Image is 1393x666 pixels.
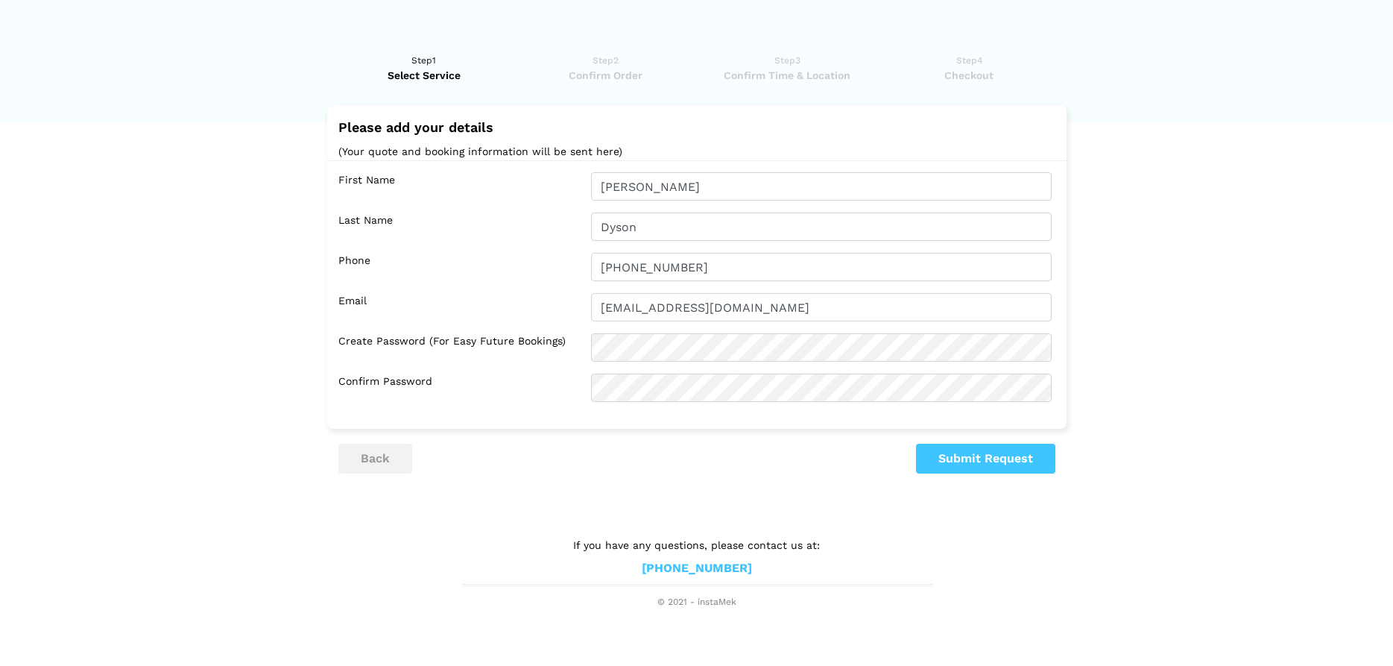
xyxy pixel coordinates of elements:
[338,213,580,241] label: Last Name
[338,444,412,474] button: back
[462,597,932,609] span: © 2021 - instaMek
[701,53,874,83] a: Step3
[642,561,752,577] a: [PHONE_NUMBER]
[338,293,580,321] label: Email
[338,120,1055,135] h2: Please add your details
[338,374,580,402] label: Confirm Password
[701,68,874,83] span: Confirm Time & Location
[338,142,1055,161] p: (Your quote and booking information will be sent here)
[338,53,511,83] a: Step1
[338,172,580,201] label: First Name
[519,68,692,83] span: Confirm Order
[883,53,1055,83] a: Step4
[338,253,580,281] label: Phone
[519,53,692,83] a: Step2
[338,333,580,362] label: Create Password (for easy future bookings)
[916,444,1055,474] button: Submit Request
[338,68,511,83] span: Select Service
[462,537,932,553] p: If you have any questions, please contact us at:
[883,68,1055,83] span: Checkout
